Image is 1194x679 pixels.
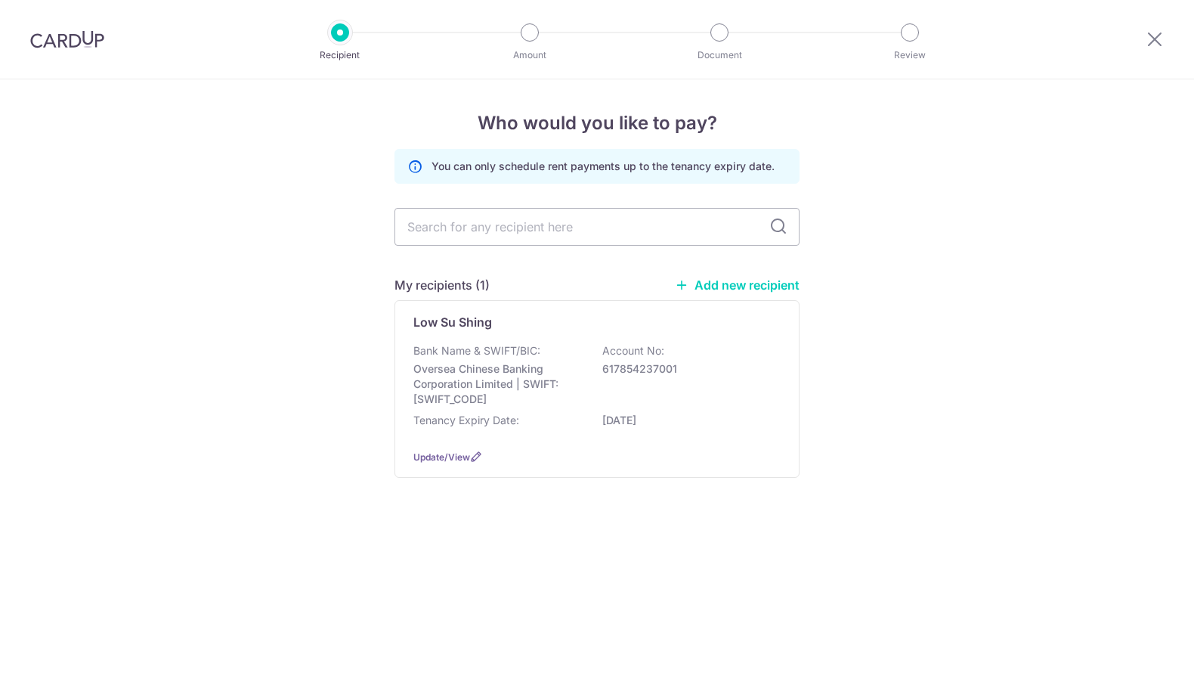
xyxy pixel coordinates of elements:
[474,48,586,63] p: Amount
[413,413,519,428] p: Tenancy Expiry Date:
[30,30,104,48] img: CardUp
[602,343,664,358] p: Account No:
[413,343,540,358] p: Bank Name & SWIFT/BIC:
[675,277,800,293] a: Add new recipient
[854,48,966,63] p: Review
[394,110,800,137] h4: Who would you like to pay?
[413,361,583,407] p: Oversea Chinese Banking Corporation Limited | SWIFT: [SWIFT_CODE]
[284,48,396,63] p: Recipient
[413,313,492,331] p: Low Su Shing
[432,159,775,174] p: You can only schedule rent payments up to the tenancy expiry date.
[394,276,490,294] h5: My recipients (1)
[413,451,470,463] a: Update/View
[664,48,775,63] p: Document
[394,208,800,246] input: Search for any recipient here
[602,413,772,428] p: [DATE]
[602,361,772,377] p: 617854237001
